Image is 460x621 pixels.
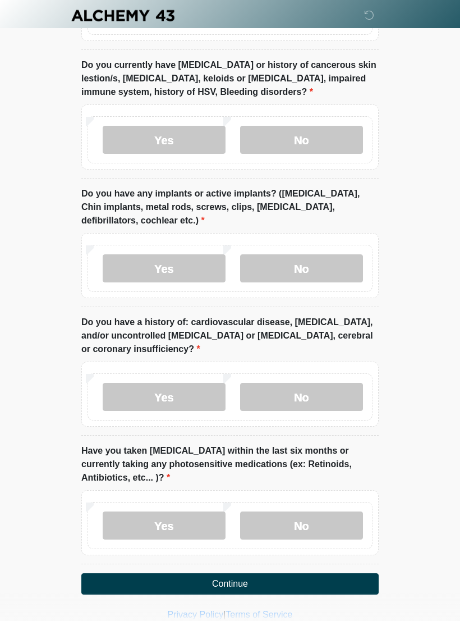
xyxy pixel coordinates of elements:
[168,610,224,619] a: Privacy Policy
[103,383,226,411] label: Yes
[103,512,226,540] label: Yes
[81,573,379,595] button: Continue
[81,316,379,356] label: Do you have a history of: cardiovascular disease, [MEDICAL_DATA], and/or uncontrolled [MEDICAL_DA...
[81,187,379,227] label: Do you have any implants or active implants? ([MEDICAL_DATA], Chin implants, metal rods, screws, ...
[81,444,379,485] label: Have you taken [MEDICAL_DATA] within the last six months or currently taking any photosensitive m...
[103,254,226,282] label: Yes
[223,610,226,619] a: |
[226,610,292,619] a: Terms of Service
[103,126,226,154] label: Yes
[240,254,363,282] label: No
[70,8,176,22] img: Alchemy 43 Logo
[240,383,363,411] label: No
[81,58,379,99] label: Do you currently have [MEDICAL_DATA] or history of cancerous skin lestion/s, [MEDICAL_DATA], kelo...
[240,126,363,154] label: No
[240,512,363,540] label: No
